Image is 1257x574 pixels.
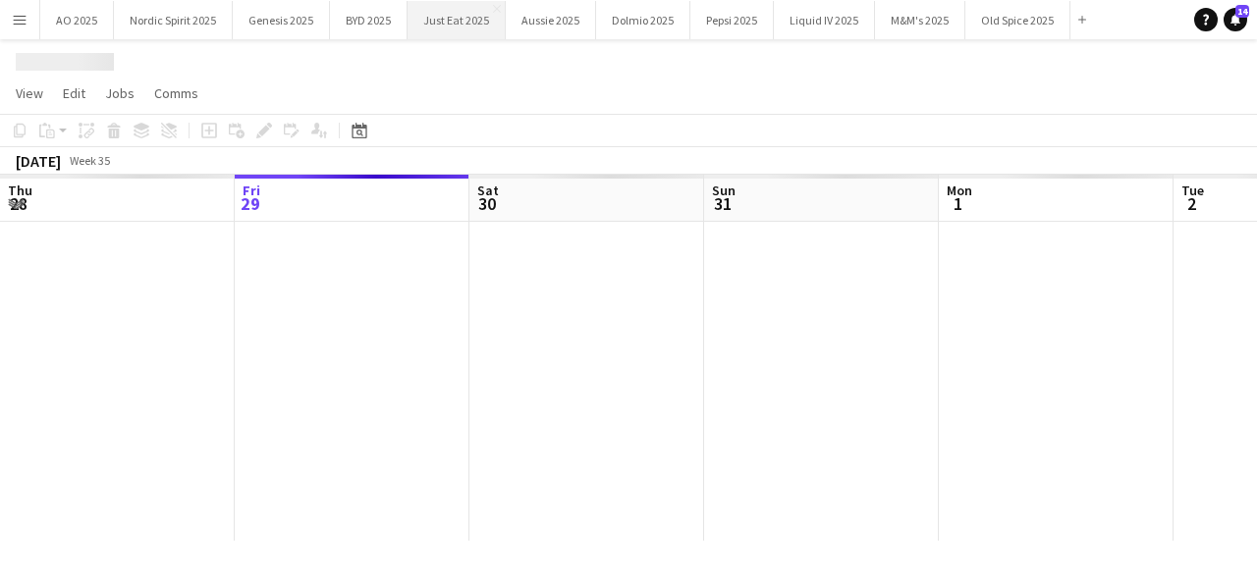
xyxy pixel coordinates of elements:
span: View [16,84,43,102]
a: Jobs [97,80,142,106]
span: 30 [474,192,499,215]
span: Mon [947,182,972,199]
a: 14 [1224,8,1247,31]
a: View [8,80,51,106]
button: Aussie 2025 [506,1,596,39]
span: 1 [944,192,972,215]
span: Sat [477,182,499,199]
button: Old Spice 2025 [965,1,1070,39]
button: Genesis 2025 [233,1,330,39]
span: Comms [154,84,198,102]
a: Comms [146,80,206,106]
span: 29 [240,192,260,215]
span: Jobs [105,84,135,102]
button: BYD 2025 [330,1,408,39]
span: 28 [5,192,32,215]
a: Edit [55,80,93,106]
button: Pepsi 2025 [690,1,774,39]
button: AO 2025 [40,1,114,39]
span: 31 [709,192,736,215]
span: 2 [1178,192,1204,215]
button: M&M's 2025 [875,1,965,39]
span: 14 [1235,5,1249,18]
span: Fri [243,182,260,199]
div: [DATE] [16,151,61,171]
span: Edit [63,84,85,102]
button: Liquid IV 2025 [774,1,875,39]
span: Thu [8,182,32,199]
button: Nordic Spirit 2025 [114,1,233,39]
button: Dolmio 2025 [596,1,690,39]
span: Tue [1181,182,1204,199]
span: Sun [712,182,736,199]
span: Week 35 [65,153,114,168]
button: Just Eat 2025 [408,1,506,39]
